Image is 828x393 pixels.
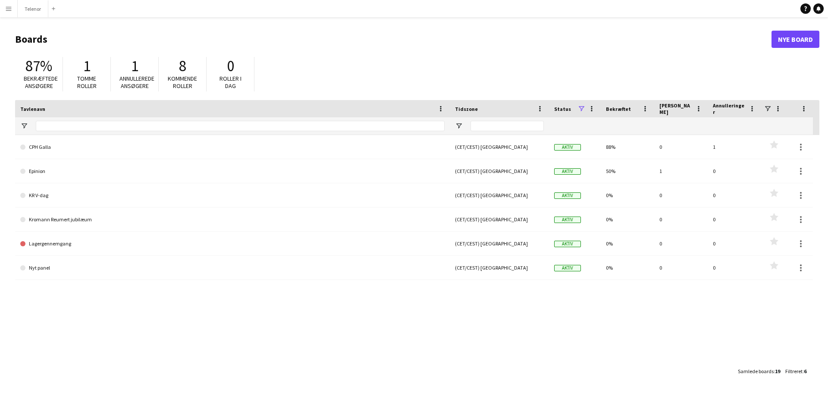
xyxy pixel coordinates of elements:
div: 1 [654,159,708,183]
span: 87% [25,57,52,75]
div: 0 [654,183,708,207]
span: Kommende roller [168,75,197,90]
span: Bekræftede ansøgere [24,75,58,90]
span: Aktiv [554,144,581,151]
span: Tavlenavn [20,106,45,112]
div: (CET/CEST) [GEOGRAPHIC_DATA] [450,183,549,207]
span: Roller i dag [220,75,241,90]
div: (CET/CEST) [GEOGRAPHIC_DATA] [450,159,549,183]
span: Samlede boards [738,368,774,374]
div: 0 [708,183,761,207]
div: 0 [708,208,761,231]
div: (CET/CEST) [GEOGRAPHIC_DATA] [450,232,549,255]
span: Bekræftet [606,106,631,112]
div: : [785,363,806,380]
div: 0 [654,208,708,231]
span: Aktiv [554,217,581,223]
span: Aktiv [554,265,581,271]
span: 19 [775,368,780,374]
a: Epinion [20,159,445,183]
a: CPH Galla [20,135,445,159]
span: Status [554,106,571,112]
div: 88% [601,135,654,159]
button: Åbn Filtermenu [455,122,463,130]
span: Aktiv [554,241,581,247]
div: 0% [601,232,654,255]
a: Kromann Reumert jubilæum [20,208,445,232]
div: 0 [654,256,708,280]
span: Aktiv [554,192,581,199]
div: (CET/CEST) [GEOGRAPHIC_DATA] [450,208,549,231]
span: 1 [131,57,138,75]
input: Tavlenavn Filter Input [36,121,445,131]
div: 0 [708,232,761,255]
div: 0% [601,183,654,207]
div: 1 [708,135,761,159]
div: 0 [654,135,708,159]
a: Lagergennemgang [20,232,445,256]
a: Nyt panel [20,256,445,280]
span: 6 [804,368,806,374]
div: 0 [654,232,708,255]
div: 0% [601,256,654,280]
a: KR V-dag [20,183,445,208]
span: Aktiv [554,168,581,175]
span: [PERSON_NAME] [659,102,692,115]
span: Filtreret [785,368,803,374]
a: Nye Board [772,31,819,48]
input: Tidszone Filter Input [470,121,544,131]
span: 8 [179,57,186,75]
div: : [738,363,780,380]
span: 1 [83,57,91,75]
span: Annullerede ansøgere [119,75,154,90]
div: (CET/CEST) [GEOGRAPHIC_DATA] [450,256,549,280]
span: Annulleringer [713,102,746,115]
span: 0 [227,57,234,75]
div: 50% [601,159,654,183]
h1: Boards [15,33,772,46]
button: Åbn Filtermenu [20,122,28,130]
span: Tidszone [455,106,478,112]
div: (CET/CEST) [GEOGRAPHIC_DATA] [450,135,549,159]
div: 0% [601,208,654,231]
button: Telenor [18,0,48,17]
div: 0 [708,159,761,183]
div: 0 [708,256,761,280]
span: Tomme roller [77,75,97,90]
